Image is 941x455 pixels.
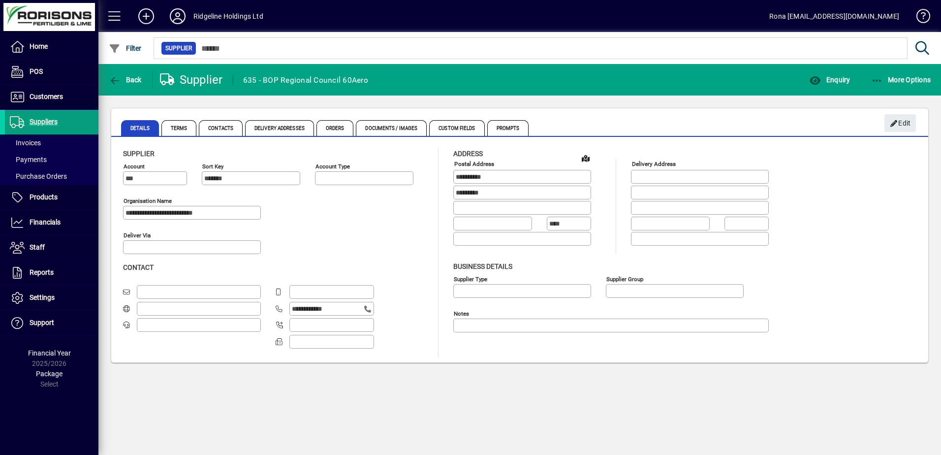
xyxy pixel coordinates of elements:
[109,76,142,84] span: Back
[5,34,98,59] a: Home
[5,168,98,185] a: Purchase Orders
[121,120,159,136] span: Details
[5,210,98,235] a: Financials
[109,44,142,52] span: Filter
[124,232,151,239] mat-label: Deliver via
[487,120,529,136] span: Prompts
[245,120,314,136] span: Delivery Addresses
[454,310,469,317] mat-label: Notes
[30,218,61,226] span: Financials
[123,263,154,271] span: Contact
[10,156,47,163] span: Payments
[454,275,487,282] mat-label: Supplier type
[884,114,916,132] button: Edit
[193,8,263,24] div: Ridgeline Holdings Ltd
[130,7,162,25] button: Add
[453,150,483,158] span: Address
[5,60,98,84] a: POS
[199,120,243,136] span: Contacts
[453,262,512,270] span: Business details
[160,72,223,88] div: Supplier
[316,120,354,136] span: Orders
[10,172,67,180] span: Purchase Orders
[315,163,350,170] mat-label: Account Type
[123,150,155,158] span: Supplier
[769,8,899,24] div: Rona [EMAIL_ADDRESS][DOMAIN_NAME]
[578,150,594,166] a: View on map
[606,275,643,282] mat-label: Supplier group
[36,370,63,378] span: Package
[202,163,223,170] mat-label: Sort key
[30,67,43,75] span: POS
[5,260,98,285] a: Reports
[28,349,71,357] span: Financial Year
[124,163,145,170] mat-label: Account
[429,120,484,136] span: Custom Fields
[809,76,850,84] span: Enquiry
[161,120,197,136] span: Terms
[807,71,852,89] button: Enquiry
[869,71,934,89] button: More Options
[106,39,144,57] button: Filter
[30,118,58,126] span: Suppliers
[356,120,427,136] span: Documents / Images
[5,151,98,168] a: Payments
[165,43,192,53] span: Supplier
[30,93,63,100] span: Customers
[871,76,931,84] span: More Options
[30,293,55,301] span: Settings
[5,85,98,109] a: Customers
[5,134,98,151] a: Invoices
[30,319,54,326] span: Support
[98,71,153,89] app-page-header-button: Back
[124,197,172,204] mat-label: Organisation name
[909,2,929,34] a: Knowledge Base
[30,243,45,251] span: Staff
[106,71,144,89] button: Back
[5,235,98,260] a: Staff
[30,193,58,201] span: Products
[5,311,98,335] a: Support
[30,268,54,276] span: Reports
[30,42,48,50] span: Home
[162,7,193,25] button: Profile
[5,185,98,210] a: Products
[890,115,911,131] span: Edit
[10,139,41,147] span: Invoices
[5,286,98,310] a: Settings
[243,72,368,88] div: 635 - BOP Regional Council 60Aero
